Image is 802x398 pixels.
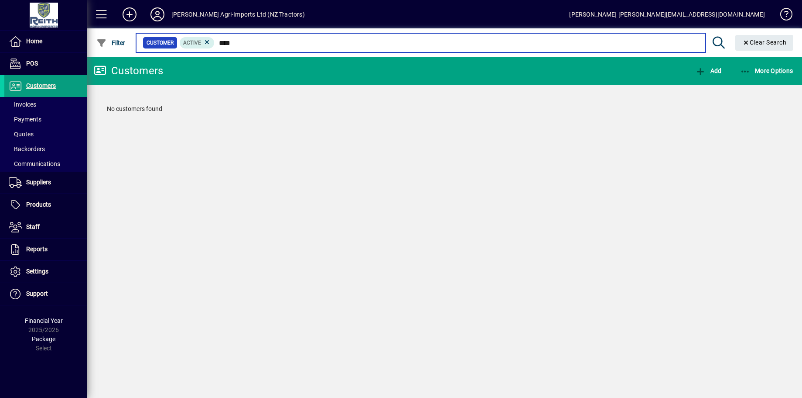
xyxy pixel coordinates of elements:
[26,268,48,275] span: Settings
[4,142,87,156] a: Backorders
[740,67,793,74] span: More Options
[4,97,87,112] a: Invoices
[96,39,126,46] span: Filter
[4,127,87,142] a: Quotes
[738,63,795,79] button: More Options
[116,7,143,22] button: Add
[98,96,791,122] div: No customers found
[693,63,724,79] button: Add
[4,239,87,260] a: Reports
[171,7,305,21] div: [PERSON_NAME] Agri-Imports Ltd (NZ Tractors)
[94,64,163,78] div: Customers
[180,37,215,48] mat-chip: Activation Status: Active
[742,39,787,46] span: Clear Search
[26,290,48,297] span: Support
[94,35,128,51] button: Filter
[4,261,87,283] a: Settings
[569,7,765,21] div: [PERSON_NAME] [PERSON_NAME][EMAIL_ADDRESS][DOMAIN_NAME]
[147,38,174,47] span: Customer
[9,101,36,108] span: Invoices
[26,60,38,67] span: POS
[26,38,42,45] span: Home
[4,53,87,75] a: POS
[26,201,51,208] span: Products
[4,156,87,171] a: Communications
[9,131,34,138] span: Quotes
[4,31,87,52] a: Home
[4,194,87,216] a: Products
[695,67,721,74] span: Add
[143,7,171,22] button: Profile
[9,160,60,167] span: Communications
[4,112,87,127] a: Payments
[4,283,87,305] a: Support
[26,179,51,186] span: Suppliers
[4,216,87,238] a: Staff
[9,145,45,152] span: Backorders
[25,317,63,324] span: Financial Year
[735,35,794,51] button: Clear
[32,336,55,343] span: Package
[26,223,40,230] span: Staff
[183,40,201,46] span: Active
[4,172,87,194] a: Suppliers
[26,82,56,89] span: Customers
[26,246,48,253] span: Reports
[9,116,41,123] span: Payments
[774,2,791,30] a: Knowledge Base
